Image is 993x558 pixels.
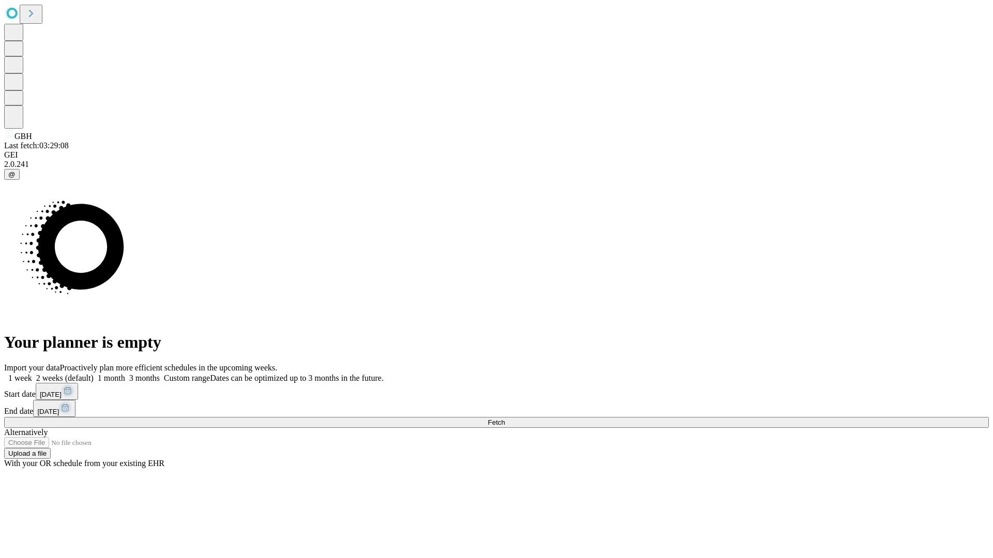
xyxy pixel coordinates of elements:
[4,363,60,372] span: Import your data
[98,374,125,382] span: 1 month
[40,391,62,398] span: [DATE]
[4,383,989,400] div: Start date
[4,448,51,459] button: Upload a file
[4,333,989,352] h1: Your planner is empty
[4,169,20,180] button: @
[36,383,78,400] button: [DATE]
[164,374,210,382] span: Custom range
[33,400,76,417] button: [DATE]
[37,408,59,415] span: [DATE]
[4,141,69,150] span: Last fetch: 03:29:08
[8,171,16,178] span: @
[129,374,160,382] span: 3 months
[210,374,383,382] span: Dates can be optimized up to 3 months in the future.
[14,132,32,141] span: GBH
[4,400,989,417] div: End date
[36,374,94,382] span: 2 weeks (default)
[488,419,505,426] span: Fetch
[4,428,48,437] span: Alternatively
[8,374,32,382] span: 1 week
[4,459,164,468] span: With your OR schedule from your existing EHR
[4,417,989,428] button: Fetch
[4,150,989,160] div: GEI
[60,363,277,372] span: Proactively plan more efficient schedules in the upcoming weeks.
[4,160,989,169] div: 2.0.241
